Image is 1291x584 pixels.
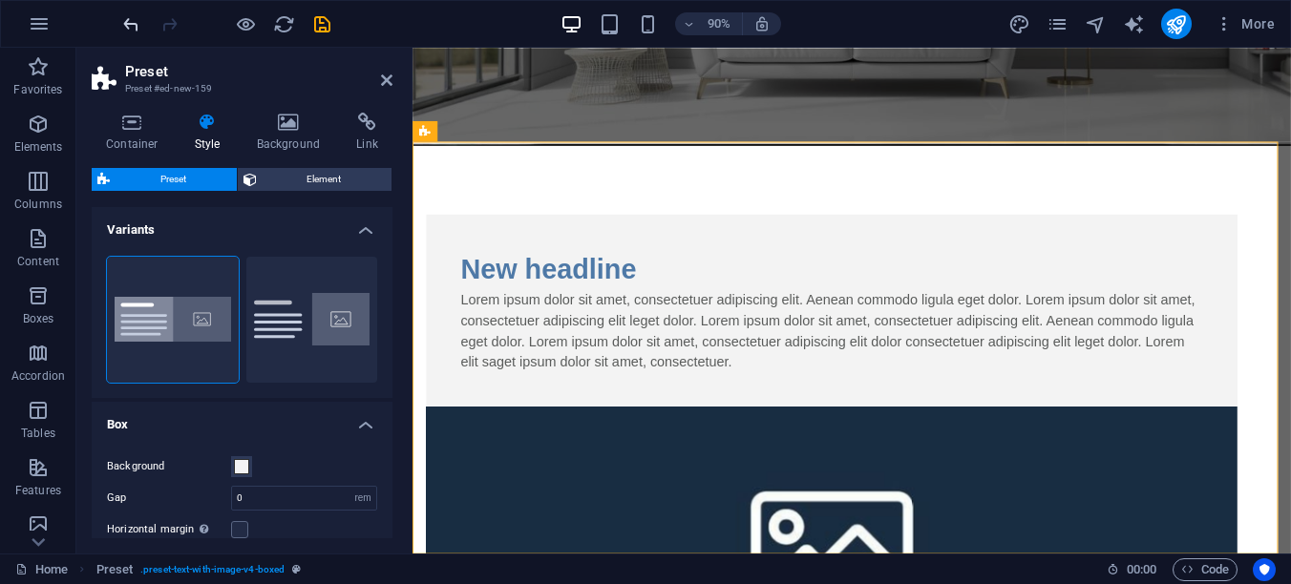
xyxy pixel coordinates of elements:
span: Element [263,168,387,191]
button: Element [238,168,392,191]
p: Columns [14,197,62,212]
p: Accordion [11,368,65,384]
h4: Box [92,402,392,436]
span: . preset-text-with-image-v4-boxed [140,558,285,581]
button: 90% [675,12,743,35]
h4: Link [342,113,392,153]
span: 00 00 [1127,558,1156,581]
i: Reload page [273,13,295,35]
button: text_generator [1123,12,1146,35]
button: Preset [92,168,237,191]
p: Features [15,483,61,498]
i: Navigator [1085,13,1107,35]
i: This element is a customizable preset [292,564,301,574]
i: Pages (Ctrl+Alt+S) [1047,13,1069,35]
button: Code [1173,558,1238,581]
i: On resize automatically adjust zoom level to fit chosen device. [753,15,771,32]
span: : [1140,562,1143,576]
label: Background [107,455,231,478]
i: AI Writer [1123,13,1145,35]
button: save [310,12,333,35]
i: Design (Ctrl+Alt+Y) [1008,13,1030,35]
button: undo [119,12,142,35]
h4: Variants [92,207,392,241]
i: Save (Ctrl+S) [311,13,333,35]
h4: Background [243,113,343,153]
span: Code [1181,558,1229,581]
button: reload [272,12,295,35]
button: Usercentrics [1253,558,1276,581]
p: Boxes [23,311,54,326]
label: Gap [107,492,231,503]
h6: 90% [704,12,734,35]
i: Publish [1165,13,1187,35]
button: navigator [1085,12,1108,35]
p: Elements [14,139,63,155]
h4: Style [180,113,243,153]
button: pages [1047,12,1069,35]
a: Click to cancel selection. Double-click to open Pages [15,558,68,581]
h2: Preset [125,63,392,80]
p: Favorites [13,82,62,97]
label: Horizontal margin [107,518,231,541]
p: Content [17,254,59,269]
h6: Session time [1107,558,1157,581]
nav: breadcrumb [96,558,302,581]
span: Preset [116,168,231,191]
h4: Container [92,113,180,153]
p: Tables [21,426,55,441]
button: publish [1161,9,1192,39]
h3: Preset #ed-new-159 [125,80,354,97]
button: design [1008,12,1031,35]
span: More [1215,14,1275,33]
span: Click to select. Double-click to edit [96,558,134,581]
button: More [1207,9,1282,39]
